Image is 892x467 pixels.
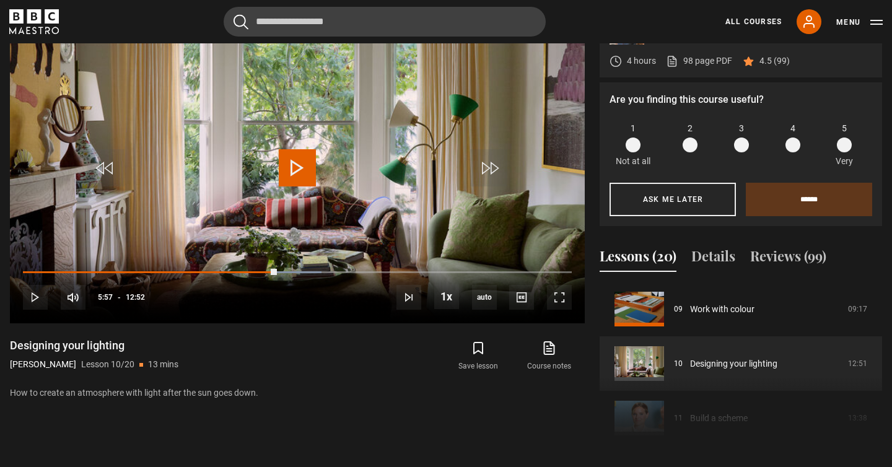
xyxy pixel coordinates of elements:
p: 4 hours [627,55,656,68]
svg: BBC Maestro [9,9,59,34]
span: - [118,293,121,302]
span: 3 [739,122,744,135]
a: Course notes [514,338,585,374]
button: Toggle navigation [836,16,883,28]
p: How to create an atmosphere with light after the sun goes down. [10,386,585,399]
div: Current quality: 720p [472,285,497,310]
a: All Courses [725,16,782,27]
p: 13 mins [148,358,178,371]
a: Designing your lighting [690,357,777,370]
span: 5:57 [98,286,113,308]
p: Lesson 10/20 [81,358,134,371]
div: Progress Bar [23,271,572,274]
button: Mute [61,285,85,310]
span: auto [472,285,497,310]
p: [PERSON_NAME] [10,358,76,371]
p: Are you finding this course useful? [610,92,872,107]
p: 4.5 (99) [759,55,790,68]
a: Work with colour [690,303,754,316]
button: Play [23,285,48,310]
button: Captions [509,285,534,310]
span: 5 [842,122,847,135]
h1: Designing your lighting [10,338,178,353]
button: Ask me later [610,183,736,216]
button: Playback Rate [434,284,459,309]
button: Reviews (99) [750,246,826,272]
button: Fullscreen [547,285,572,310]
button: Lessons (20) [600,246,676,272]
span: 1 [631,122,636,135]
button: Save lesson [443,338,514,374]
button: Details [691,246,735,272]
button: Next Lesson [396,285,421,310]
span: 12:52 [126,286,145,308]
span: 2 [688,122,693,135]
a: 98 page PDF [666,55,732,68]
span: 4 [790,122,795,135]
p: Not at all [616,155,650,168]
p: Very [832,155,856,168]
button: Submit the search query [234,14,248,30]
input: Search [224,7,546,37]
